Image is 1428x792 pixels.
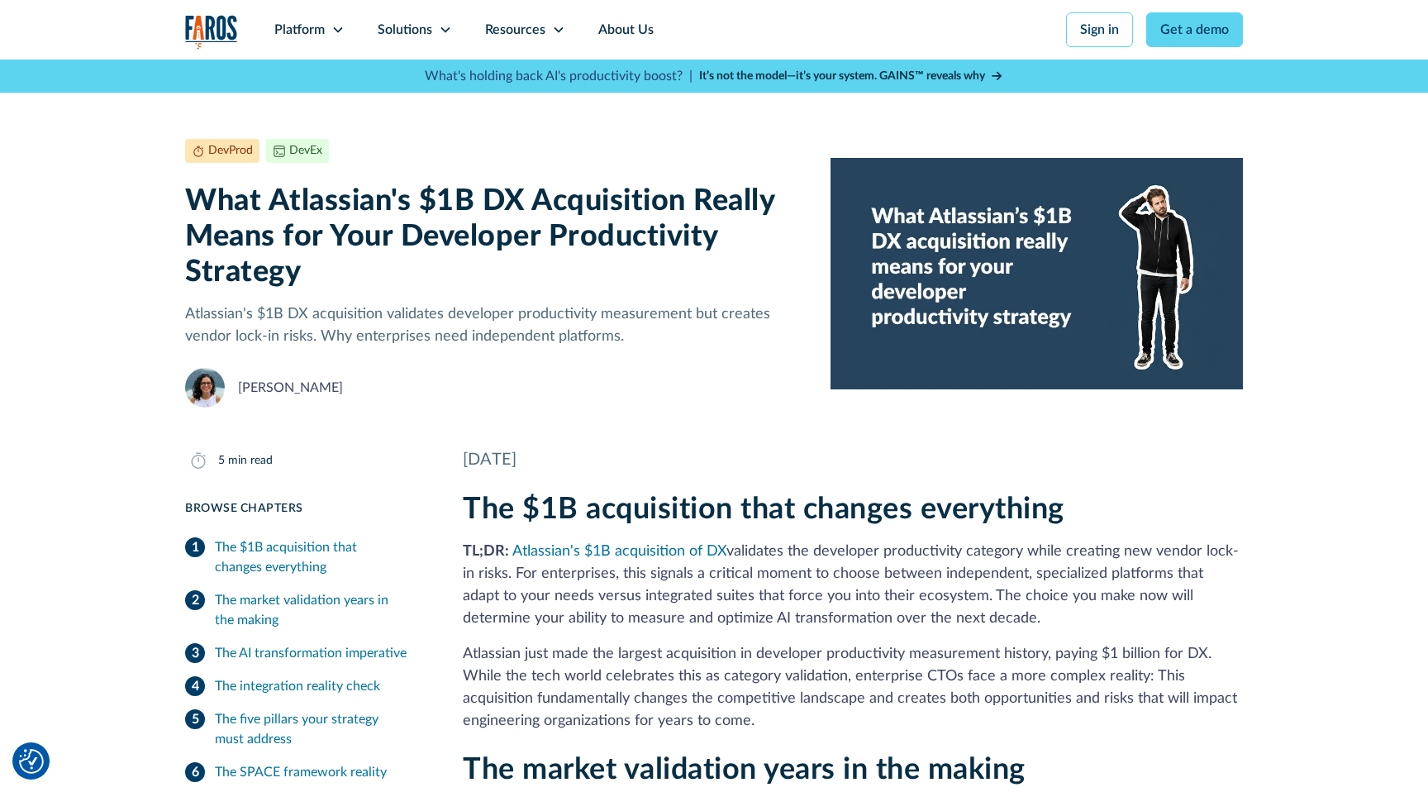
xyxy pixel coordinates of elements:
div: DevEx [289,142,322,160]
strong: TL;DR: [463,544,509,559]
img: Naomi Lurie [185,368,225,408]
a: The market validation years in the making [185,584,423,637]
div: Resources [485,20,545,40]
div: The integration reality check [215,676,380,696]
div: Platform [274,20,325,40]
a: Sign in [1066,12,1133,47]
a: It’s not the model—it’s your system. GAINS™ reveals why [699,68,1003,85]
p: Atlassian's $1B DX acquisition validates developer productivity measurement but creates vendor lo... [185,303,804,348]
strong: It’s not the model—it’s your system. GAINS™ reveals why [699,70,985,82]
div: Browse Chapters [185,500,423,518]
h1: What Atlassian's $1B DX Acquisition Really Means for Your Developer Productivity Strategy [185,184,804,291]
div: Solutions [378,20,432,40]
div: 5 [218,452,225,470]
p: What's holding back AI's productivity boost? | [425,66,693,86]
div: The market validation years in the making [215,590,423,630]
strong: The $1B acquisition that changes everything [463,494,1064,524]
img: Logo of the analytics and reporting company Faros. [185,15,238,49]
p: Atlassian just made the largest acquisition in developer productivity measurement history, paying... [463,643,1243,732]
a: The AI transformation imperative [185,637,423,670]
a: Get a demo [1146,12,1243,47]
a: home [185,15,238,49]
img: Revisit consent button [19,749,44,774]
button: Cookie Settings [19,749,44,774]
a: The five pillars your strategy must address [185,703,423,756]
div: DevProd [208,142,253,160]
img: Developer scratching his head on a blue background [831,139,1243,408]
a: The integration reality check [185,670,423,703]
strong: The market validation years in the making [463,755,1026,785]
a: Atlassian's $1B acquisition of DX [512,544,726,559]
div: The $1B acquisition that changes everything [215,537,423,577]
p: validates the developer productivity category while creating new vendor lock-in risks. For enterp... [463,541,1243,630]
div: The AI transformation imperative [215,643,407,663]
a: The SPACE framework reality [185,756,423,789]
a: The $1B acquisition that changes everything [185,531,423,584]
div: [DATE] [463,447,1243,472]
div: min read [228,452,273,470]
div: The five pillars your strategy must address [215,709,423,749]
div: [PERSON_NAME] [238,378,343,398]
div: The SPACE framework reality [215,762,387,782]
